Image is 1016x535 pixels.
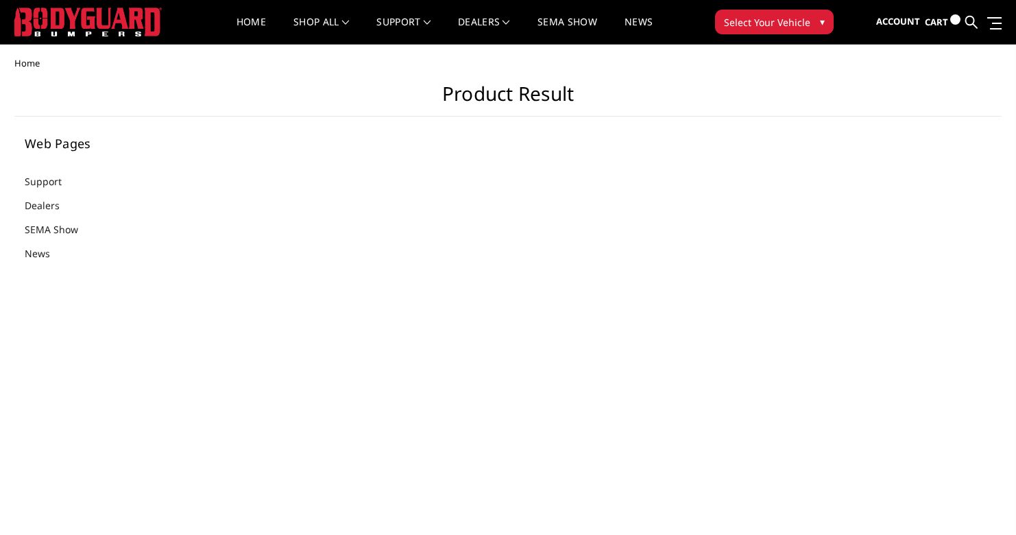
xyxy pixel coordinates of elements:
[876,15,920,27] span: Account
[724,15,810,29] span: Select Your Vehicle
[925,16,948,28] span: Cart
[625,17,653,44] a: News
[537,17,597,44] a: SEMA Show
[925,3,960,41] a: Cart
[376,17,431,44] a: Support
[715,10,834,34] button: Select Your Vehicle
[820,14,825,29] span: ▾
[14,57,40,69] span: Home
[293,17,349,44] a: shop all
[25,222,95,237] a: SEMA Show
[876,3,920,40] a: Account
[14,82,1002,117] h1: Product Result
[237,17,266,44] a: Home
[25,174,79,189] a: Support
[25,137,192,150] h5: Web Pages
[25,198,77,213] a: Dealers
[25,246,67,261] a: News
[14,8,162,36] img: BODYGUARD BUMPERS
[458,17,510,44] a: Dealers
